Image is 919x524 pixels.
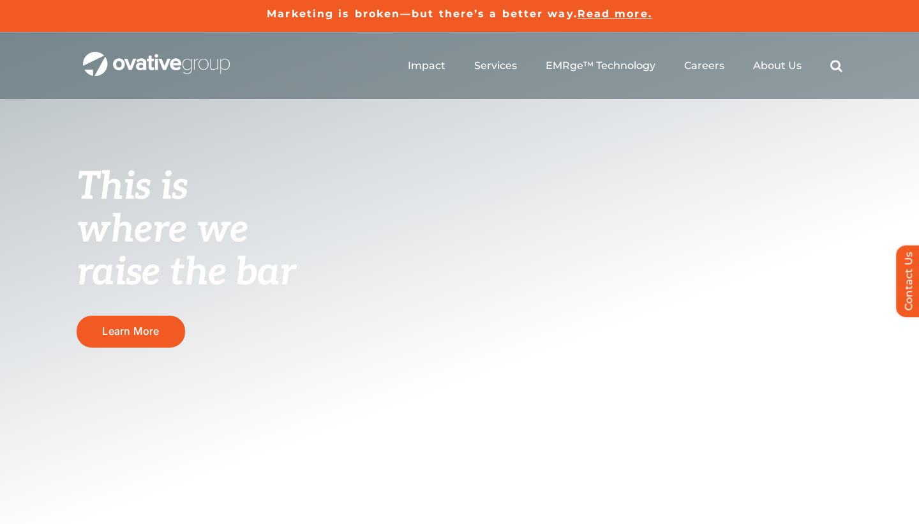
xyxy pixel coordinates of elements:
[546,59,655,72] a: EMRge™ Technology
[408,59,445,72] a: Impact
[408,45,842,86] nav: Menu
[83,50,230,63] a: OG_Full_horizontal_WHT
[830,59,842,72] a: Search
[102,325,159,337] span: Learn More
[578,8,652,20] a: Read more.
[77,164,188,210] span: This is
[474,59,517,72] a: Services
[77,207,295,296] span: where we raise the bar
[753,59,802,72] a: About Us
[684,59,724,72] a: Careers
[267,8,578,20] a: Marketing is broken—but there’s a better way.
[77,316,185,347] a: Learn More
